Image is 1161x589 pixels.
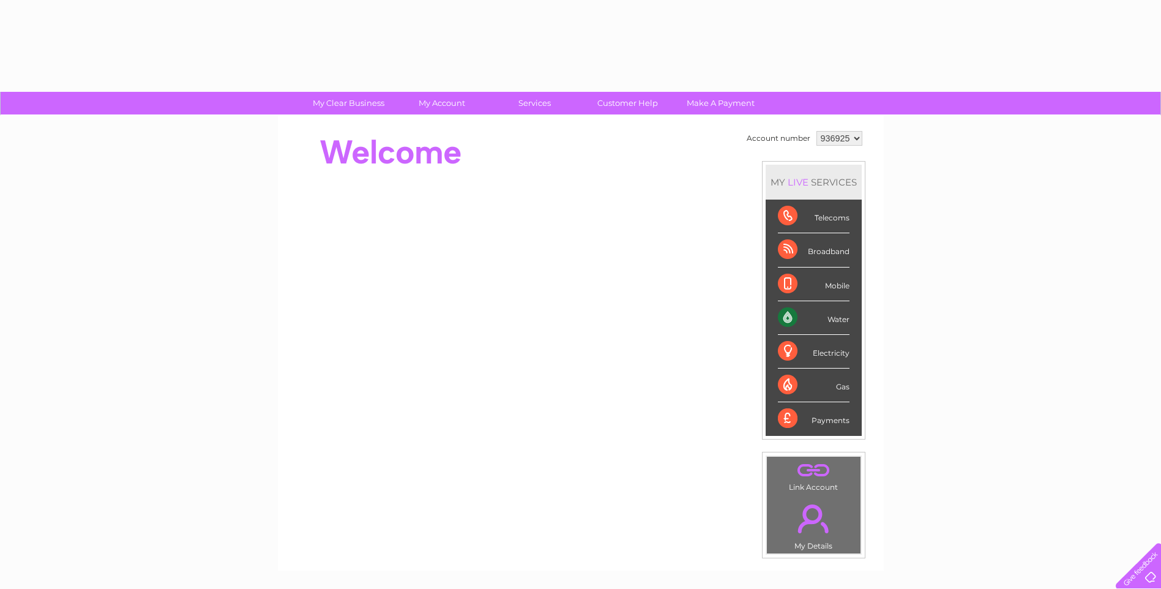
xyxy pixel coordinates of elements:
a: My Clear Business [298,92,399,114]
td: Account number [744,128,813,149]
td: Link Account [766,456,861,495]
a: Customer Help [577,92,678,114]
div: LIVE [785,176,811,188]
a: Services [484,92,585,114]
a: My Account [391,92,492,114]
a: . [770,460,857,481]
div: Broadband [778,233,849,267]
div: Water [778,301,849,335]
td: My Details [766,494,861,554]
a: Make A Payment [670,92,771,114]
div: Gas [778,369,849,402]
div: MY SERVICES [766,165,862,200]
div: Mobile [778,268,849,301]
div: Telecoms [778,200,849,233]
div: Electricity [778,335,849,369]
a: . [770,497,857,540]
div: Payments [778,402,849,435]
